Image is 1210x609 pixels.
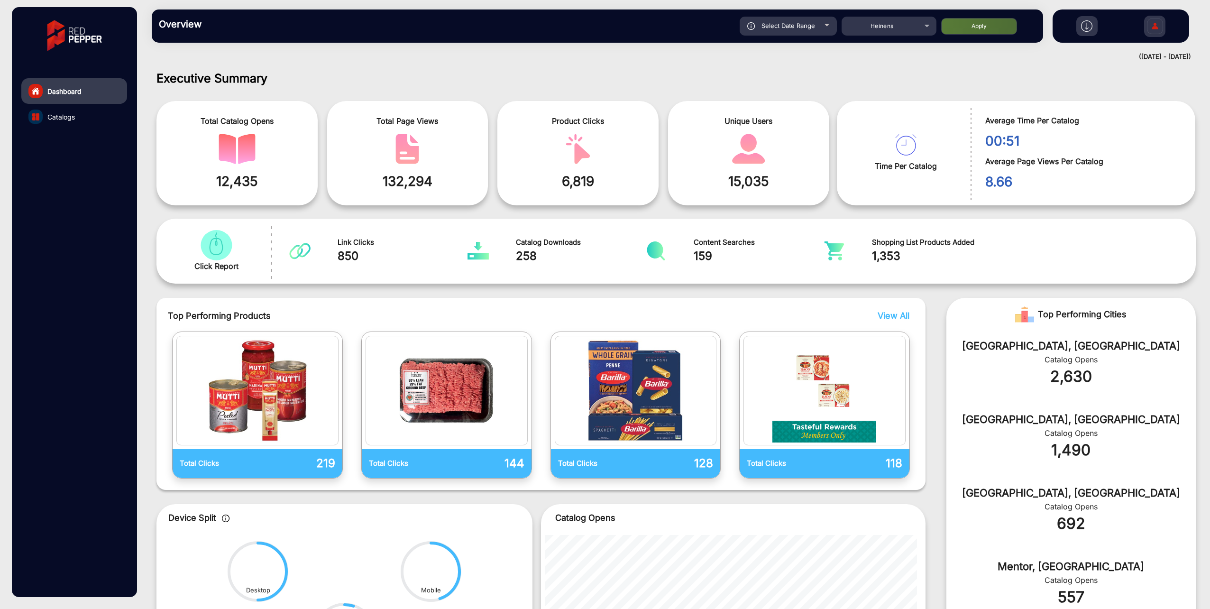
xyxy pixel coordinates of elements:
[761,22,815,29] span: Select Date Range
[1015,305,1034,324] img: Rank image
[559,134,596,164] img: catalog
[334,115,481,127] span: Total Page Views
[675,171,822,191] span: 15,035
[558,339,714,443] img: catalog
[961,559,1182,574] div: Mentor, [GEOGRAPHIC_DATA]
[871,22,894,29] span: Heinens
[1038,305,1127,324] span: Top Performing Cities
[142,52,1191,62] div: ([DATE] - [DATE])
[875,309,907,322] button: View All
[878,311,909,321] span: View All
[872,248,1002,265] span: 1,353
[872,237,1002,248] span: Shopping List Products Added
[467,241,489,260] img: catalog
[1081,20,1092,32] img: h2download.svg
[447,455,524,472] p: 144
[961,586,1182,609] div: 557
[961,354,1182,365] div: Catalog Opens
[824,241,845,260] img: catalog
[31,87,40,95] img: home
[421,586,441,595] div: Mobile
[825,455,902,472] p: 118
[516,248,646,265] span: 258
[338,237,468,248] span: Link Clicks
[558,458,636,469] p: Total Clicks
[961,439,1182,461] div: 1,490
[40,12,109,59] img: vmg-logo
[168,309,739,322] span: Top Performing Products
[179,339,336,443] img: catalog
[198,230,235,260] img: catalog
[164,115,311,127] span: Total Catalog Opens
[222,515,230,522] img: icon
[961,501,1182,512] div: Catalog Opens
[961,574,1182,586] div: Catalog Opens
[156,71,1196,85] h1: Executive Summary
[746,339,903,443] img: catalog
[47,112,75,122] span: Catalogs
[21,104,127,129] a: Catalogs
[985,115,1181,126] span: Average Time Per Catalog
[32,113,39,120] img: catalog
[730,134,767,164] img: catalog
[961,338,1182,354] div: [GEOGRAPHIC_DATA], [GEOGRAPHIC_DATA]
[219,134,256,164] img: catalog
[257,455,335,472] p: 219
[941,18,1017,35] button: Apply
[961,412,1182,427] div: [GEOGRAPHIC_DATA], [GEOGRAPHIC_DATA]
[164,171,311,191] span: 12,435
[21,78,127,104] a: Dashboard
[246,586,270,595] div: Desktop
[985,172,1181,192] span: 8.66
[985,156,1181,167] span: Average Page Views Per Catalog
[895,134,917,156] img: catalog
[961,365,1182,388] div: 2,630
[516,237,646,248] span: Catalog Downloads
[389,134,426,164] img: catalog
[694,248,824,265] span: 159
[555,511,911,524] p: Catalog Opens
[961,427,1182,439] div: Catalog Opens
[1145,11,1165,44] img: Sign%20Up.svg
[194,260,238,272] span: Click Report
[504,171,651,191] span: 6,819
[747,22,755,30] img: icon
[635,455,713,472] p: 128
[645,241,667,260] img: catalog
[675,115,822,127] span: Unique Users
[168,513,216,523] span: Device Split
[334,171,481,191] span: 132,294
[694,237,824,248] span: Content Searches
[369,458,447,469] p: Total Clicks
[47,86,82,96] span: Dashboard
[747,458,825,469] p: Total Clicks
[289,241,311,260] img: catalog
[504,115,651,127] span: Product Clicks
[961,512,1182,535] div: 692
[338,248,468,265] span: 850
[985,131,1181,151] span: 00:51
[180,458,257,469] p: Total Clicks
[961,485,1182,501] div: [GEOGRAPHIC_DATA], [GEOGRAPHIC_DATA]
[159,18,292,30] h3: Overview
[368,339,525,443] img: catalog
